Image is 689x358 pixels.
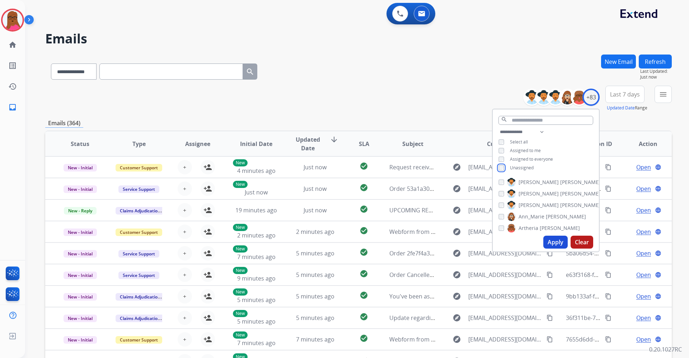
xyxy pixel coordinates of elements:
[233,267,248,274] p: New
[64,336,97,344] span: New - Initial
[468,335,542,344] span: [EMAIL_ADDRESS][DOMAIN_NAME]
[453,206,461,215] mat-icon: explore
[233,181,248,188] p: New
[453,184,461,193] mat-icon: explore
[389,314,666,322] span: Update regarding your fulfillment method for Service Order: b896bb0d-1c2e-458e-b88e-820ba94e1733
[636,227,651,236] span: Open
[8,82,17,91] mat-icon: history
[655,293,661,300] mat-icon: language
[605,250,611,256] mat-icon: content_copy
[636,270,651,279] span: Open
[655,315,661,321] mat-icon: language
[605,207,611,213] mat-icon: content_copy
[203,270,212,279] mat-icon: person_add
[636,184,651,193] span: Open
[296,271,334,279] span: 5 minutes ago
[605,229,611,235] mat-icon: content_copy
[560,202,600,209] span: [PERSON_NAME]
[607,105,635,111] button: Updated Date
[304,206,327,214] span: Just now
[468,314,542,322] span: [EMAIL_ADDRESS][DOMAIN_NAME]
[510,147,541,154] span: Assigned to me
[178,246,192,260] button: +
[571,236,593,249] button: Clear
[519,179,559,186] span: [PERSON_NAME]
[178,289,192,303] button: +
[233,245,248,253] p: New
[655,185,661,192] mat-icon: language
[639,55,672,69] button: Refresh
[560,190,600,197] span: [PERSON_NAME]
[233,159,248,166] p: New
[183,227,186,236] span: +
[132,140,146,148] span: Type
[183,314,186,322] span: +
[655,207,661,213] mat-icon: language
[610,93,640,96] span: Last 7 days
[547,272,553,278] mat-icon: content_copy
[64,250,97,258] span: New - Initial
[468,206,542,215] span: [EMAIL_ADDRESS][DOMAIN_NAME]
[510,156,553,162] span: Assigned to everyone
[510,165,534,171] span: Unassigned
[246,67,254,76] mat-icon: search
[64,272,97,279] span: New - Initial
[240,140,272,148] span: Initial Date
[519,213,544,220] span: Ann_Marie
[8,103,17,112] mat-icon: inbox
[601,55,636,69] button: New Email
[360,312,368,321] mat-icon: check_circle
[118,185,159,193] span: Service Support
[655,250,661,256] mat-icon: language
[605,185,611,192] mat-icon: content_copy
[296,228,334,236] span: 2 minutes ago
[543,236,568,249] button: Apply
[468,227,542,236] span: [EMAIL_ADDRESS][DOMAIN_NAME]
[245,188,268,196] span: Just now
[360,248,368,256] mat-icon: check_circle
[237,167,276,175] span: 4 minutes ago
[233,224,248,231] p: New
[547,315,553,321] mat-icon: content_copy
[360,269,368,278] mat-icon: check_circle
[655,229,661,235] mat-icon: language
[64,315,97,322] span: New - Initial
[8,61,17,70] mat-icon: list_alt
[45,119,83,128] p: Emails (364)
[607,105,647,111] span: Range
[649,345,682,354] p: 0.20.1027RC
[237,339,276,347] span: 7 minutes ago
[519,190,559,197] span: [PERSON_NAME]
[655,164,661,170] mat-icon: language
[389,228,552,236] span: Webform from [EMAIL_ADDRESS][DOMAIN_NAME] on [DATE]
[296,249,334,257] span: 5 minutes ago
[468,270,542,279] span: [EMAIL_ADDRESS][DOMAIN_NAME]
[640,69,672,74] span: Last Updated:
[178,332,192,347] button: +
[233,288,248,296] p: New
[237,296,276,304] span: 5 minutes ago
[605,86,645,103] button: Last 7 days
[178,225,192,239] button: +
[237,317,276,325] span: 5 minutes ago
[178,268,192,282] button: +
[453,335,461,344] mat-icon: explore
[359,140,369,148] span: SLA
[547,250,553,256] mat-icon: content_copy
[605,164,611,170] mat-icon: content_copy
[203,314,212,322] mat-icon: person_add
[64,229,97,236] span: New - Initial
[296,292,334,300] span: 5 minutes ago
[453,249,461,258] mat-icon: explore
[613,131,672,156] th: Action
[582,89,600,106] div: +83
[203,249,212,258] mat-icon: person_add
[3,10,23,30] img: avatar
[8,41,17,49] mat-icon: home
[360,226,368,235] mat-icon: check_circle
[566,271,674,279] span: e63f3168-fd06-4a51-8c0c-2e5b7826b1e1
[360,291,368,300] mat-icon: check_circle
[360,205,368,213] mat-icon: check_circle
[540,225,580,232] span: [PERSON_NAME]
[116,293,165,301] span: Claims Adjudication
